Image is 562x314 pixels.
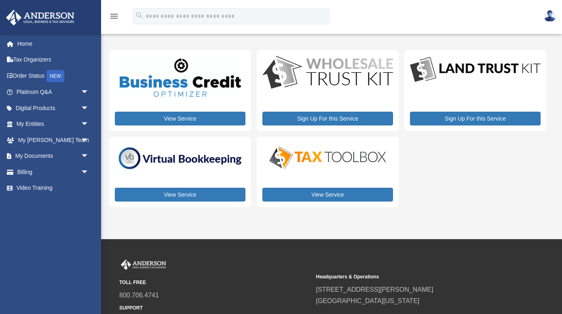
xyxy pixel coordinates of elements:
[81,132,97,149] span: arrow_drop_down
[119,259,168,270] img: Anderson Advisors Platinum Portal
[81,164,97,180] span: arrow_drop_down
[316,286,433,293] a: [STREET_ADDRESS][PERSON_NAME]
[6,52,101,68] a: Tax Organizers
[6,100,97,116] a: Digital Productsarrow_drop_down
[6,68,101,84] a: Order StatusNEW
[6,148,101,164] a: My Documentsarrow_drop_down
[6,84,101,100] a: Platinum Q&Aarrow_drop_down
[109,11,119,21] i: menu
[4,10,77,25] img: Anderson Advisors Platinum Portal
[81,84,97,101] span: arrow_drop_down
[119,292,159,299] a: 800.706.4741
[115,188,245,202] a: View Service
[81,116,97,133] span: arrow_drop_down
[262,56,393,90] img: WS-Trust-Kit-lgo-1.jpg
[262,188,393,202] a: View Service
[135,11,144,20] i: search
[6,132,101,148] a: My [PERSON_NAME] Teamarrow_drop_down
[81,100,97,117] span: arrow_drop_down
[6,36,101,52] a: Home
[46,70,64,82] div: NEW
[6,180,101,196] a: Video Training
[81,148,97,165] span: arrow_drop_down
[6,116,101,132] a: My Entitiesarrow_drop_down
[119,278,311,287] small: TOLL FREE
[109,14,119,21] a: menu
[262,112,393,125] a: Sign Up For this Service
[316,297,420,304] a: [GEOGRAPHIC_DATA][US_STATE]
[410,56,541,84] img: LandTrust_lgo-1.jpg
[410,112,541,125] a: Sign Up For this Service
[115,112,245,125] a: View Service
[544,10,556,22] img: User Pic
[6,164,101,180] a: Billingarrow_drop_down
[316,273,507,281] small: Headquarters & Operations
[119,304,311,312] small: SUPPORT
